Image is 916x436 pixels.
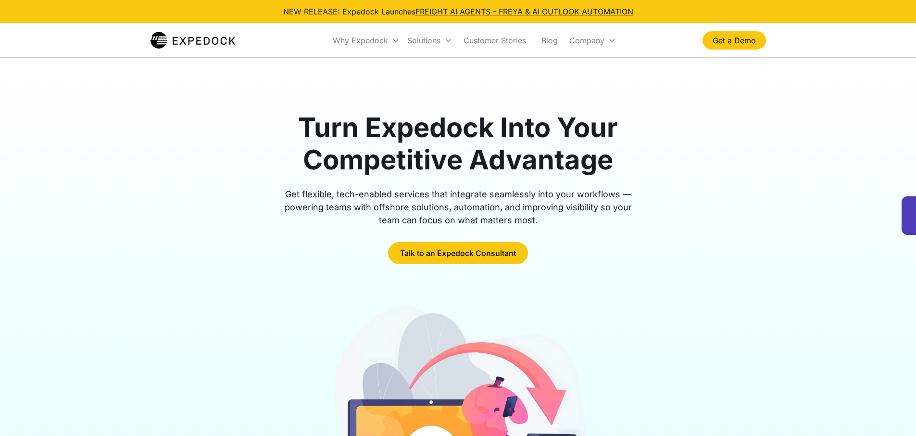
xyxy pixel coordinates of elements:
[703,31,766,50] a: Get a Demo
[565,24,620,57] div: Company
[407,36,440,45] div: Solutions
[534,24,565,57] a: Blog
[151,31,236,50] img: Expedock Logo
[329,24,403,57] div: Why Expedock
[151,31,236,50] a: home
[403,24,456,57] div: Solutions
[333,36,388,45] div: Why Expedock
[283,6,633,17] div: NEW RELEASE: Expedock Launches
[415,7,633,16] a: FREIGHT AI AGENTS - FREYA & AI OUTLOOK AUTOMATION
[569,36,604,45] div: Company
[456,24,534,57] a: Customer Stories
